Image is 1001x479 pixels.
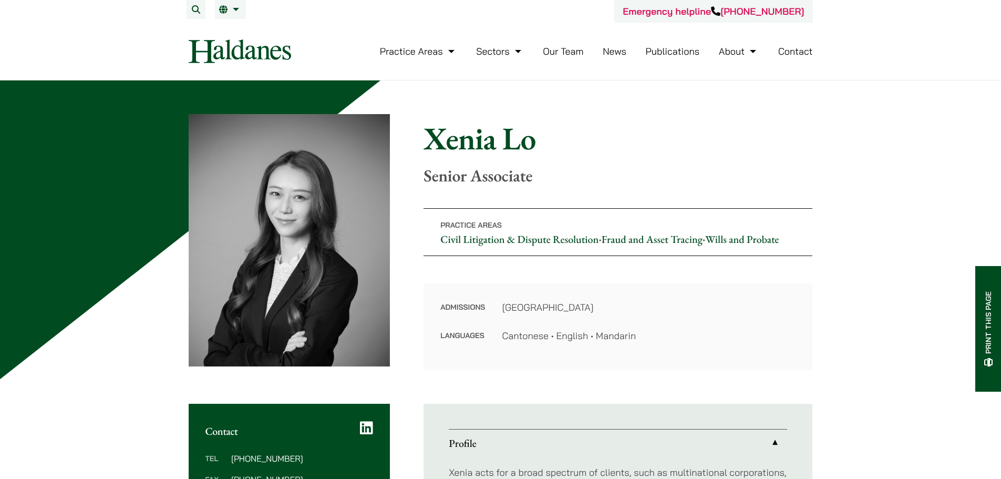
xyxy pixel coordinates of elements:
[543,45,583,57] a: Our Team
[424,119,812,157] h1: Xenia Lo
[424,208,812,256] p: • •
[603,45,626,57] a: News
[502,329,796,343] dd: Cantonese • English • Mandarin
[623,5,804,17] a: Emergency helpline[PHONE_NUMBER]
[602,232,703,246] a: Fraud and Asset Tracing
[719,45,759,57] a: About
[380,45,457,57] a: Practice Areas
[440,329,485,343] dt: Languages
[424,166,812,186] p: Senior Associate
[205,425,374,437] h2: Contact
[360,421,373,435] a: LinkedIn
[705,232,779,246] a: Wills and Probate
[778,45,813,57] a: Contact
[189,39,291,63] img: Logo of Haldanes
[231,454,373,463] dd: [PHONE_NUMBER]
[205,454,227,475] dt: Tel
[219,5,242,14] a: EN
[646,45,700,57] a: Publications
[440,220,502,230] span: Practice Areas
[440,232,598,246] a: Civil Litigation & Dispute Resolution
[449,430,787,457] a: Profile
[476,45,523,57] a: Sectors
[440,300,485,329] dt: Admissions
[502,300,796,314] dd: [GEOGRAPHIC_DATA]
